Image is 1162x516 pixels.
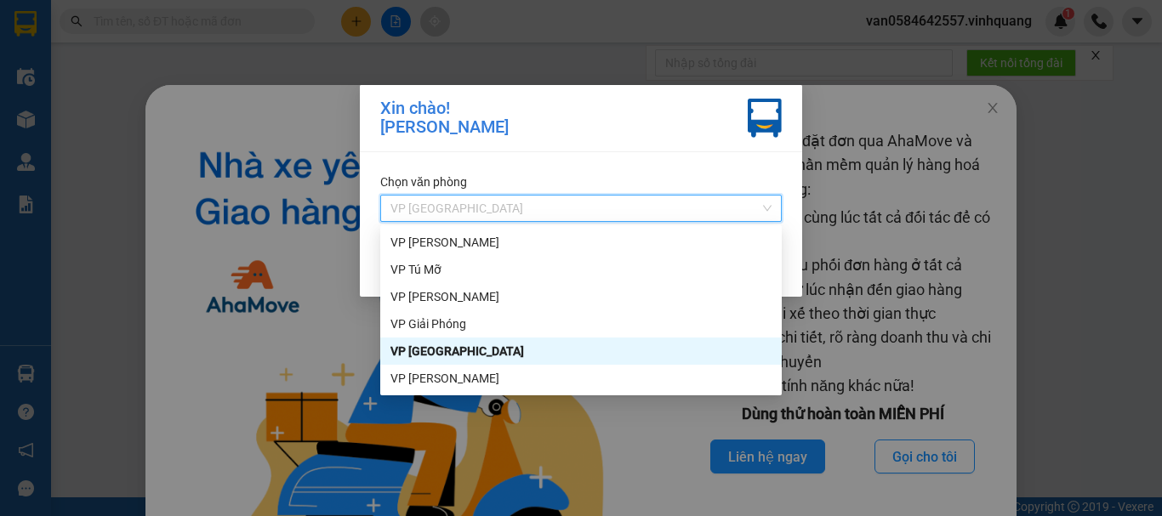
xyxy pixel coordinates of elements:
div: VP [PERSON_NAME] [390,233,772,252]
div: Xin chào! [PERSON_NAME] [380,99,509,138]
div: VP DƯƠNG ĐÌNH NGHỆ [380,365,782,392]
div: VP Giải Phóng [380,310,782,337]
img: vxr-icon [748,99,782,138]
div: VP Tú Mỡ [380,256,782,283]
div: VP Linh Đàm [380,283,782,310]
div: VP [GEOGRAPHIC_DATA] [390,342,772,360]
div: VP PHÚ SƠN [380,337,782,365]
div: VP [PERSON_NAME] [390,287,772,306]
div: VP LÊ HỒNG PHONG [380,229,782,256]
div: VP Tú Mỡ [390,260,772,279]
div: Chọn văn phòng [380,173,782,191]
span: VP PHÚ SƠN [390,196,772,221]
div: VP Giải Phóng [390,315,772,333]
div: VP [PERSON_NAME] [390,369,772,388]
